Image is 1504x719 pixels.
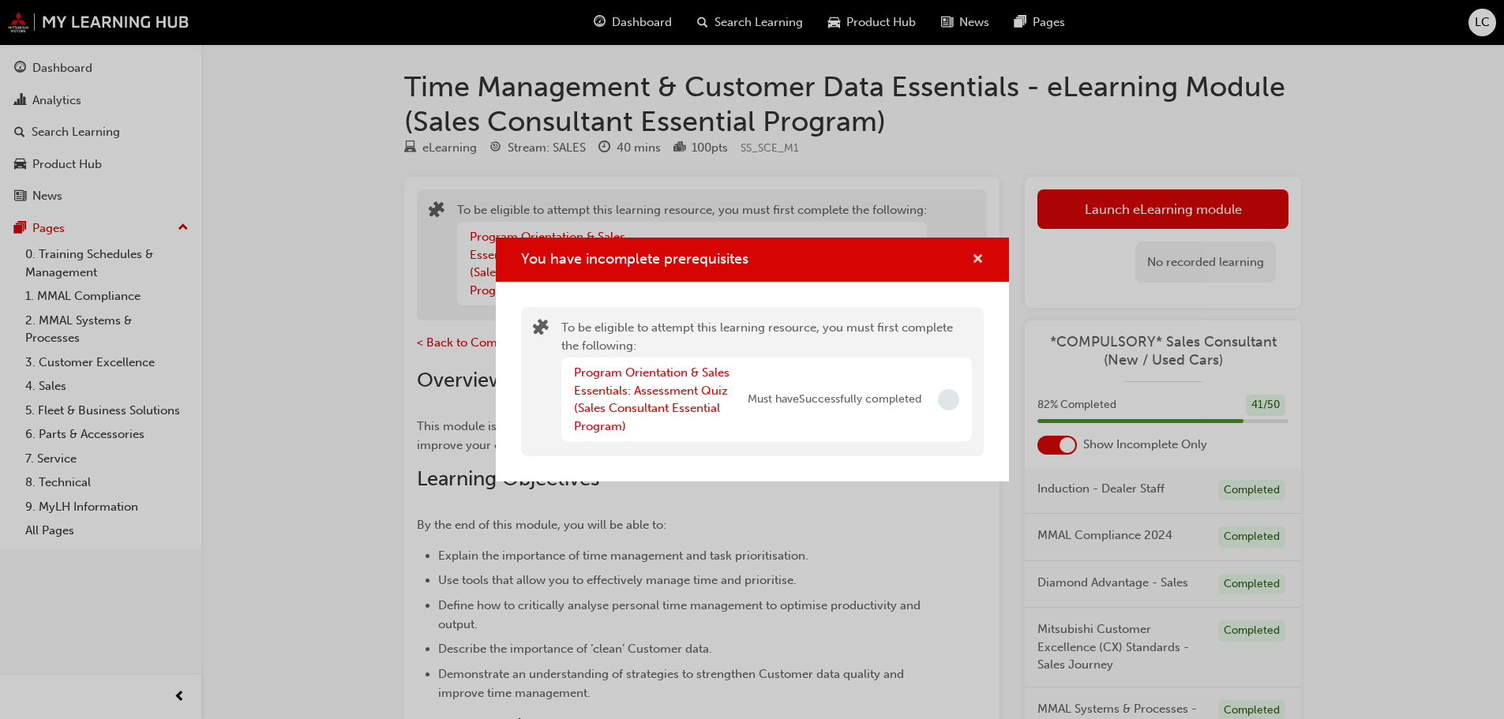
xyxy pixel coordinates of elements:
[972,250,984,270] button: cross-icon
[938,389,959,410] span: Incomplete
[748,391,921,409] span: Must have Successfully completed
[574,365,729,433] a: Program Orientation & Sales Essentials: Assessment Quiz (Sales Consultant Essential Program)
[533,320,549,339] span: puzzle-icon
[496,238,1009,482] div: You have incomplete prerequisites
[521,250,748,268] span: You have incomplete prerequisites
[561,319,972,444] div: To be eligible to attempt this learning resource, you must first complete the following:
[972,253,984,268] span: cross-icon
